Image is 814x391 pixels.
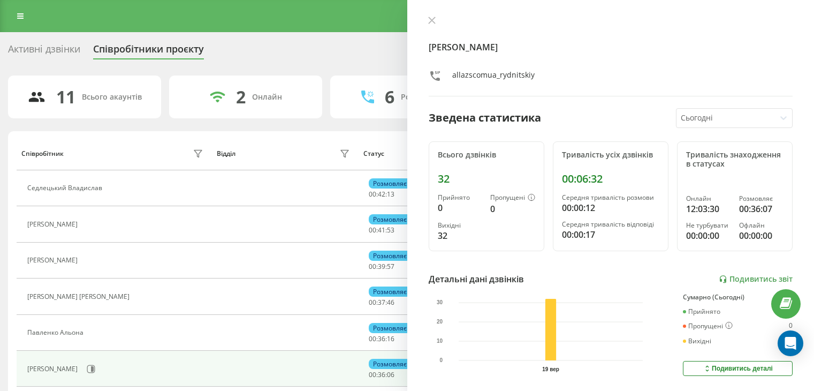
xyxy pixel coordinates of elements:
div: [PERSON_NAME] [PERSON_NAME] [27,293,132,300]
h4: [PERSON_NAME] [429,41,793,54]
span: 16 [387,334,394,343]
div: Співробітник [21,150,64,157]
div: Онлайн [686,195,731,202]
span: 53 [387,225,394,235]
div: Павленко Альона [27,329,86,336]
div: Розмовляє [369,287,411,297]
div: Розмовляє [369,214,411,224]
div: Розмовляють [401,93,453,102]
div: [PERSON_NAME] [27,365,80,373]
div: Співробітники проєкту [93,43,204,60]
div: 32 [438,229,482,242]
span: 00 [369,298,376,307]
div: 00:00:00 [686,229,731,242]
span: 00 [369,225,376,235]
div: Зведена статистика [429,110,541,126]
div: Прийнято [683,308,720,315]
span: 00 [369,370,376,379]
div: : : [369,191,394,198]
span: 00 [369,190,376,199]
text: 30 [437,300,443,306]
text: 0 [439,358,443,364]
div: 00:00:12 [562,201,659,214]
div: allazscomua_rydnitskiy [452,70,535,85]
div: Офлайн [739,222,783,229]
span: 37 [378,298,385,307]
div: Активні дзвінки [8,43,80,60]
span: 00 [369,262,376,271]
div: 0 [789,322,793,330]
span: 36 [378,370,385,379]
div: Розмовляє [369,178,411,189]
div: : : [369,371,394,379]
div: Всього дзвінків [438,151,535,160]
div: Онлайн [252,93,282,102]
div: : : [369,263,394,270]
button: Подивитись деталі [683,361,793,376]
div: 00:00:00 [739,229,783,242]
div: Сумарно (Сьогодні) [683,294,793,301]
div: Не турбувати [686,222,731,229]
div: 11 [56,87,75,107]
span: 06 [387,370,394,379]
div: Open Intercom Messenger [778,330,803,356]
div: 6 [385,87,394,107]
div: 00:36:07 [739,202,783,215]
div: Середня тривалість розмови [562,194,659,201]
text: 19 вер [542,366,559,372]
div: Розмовляє [369,323,411,333]
div: Пропущені [490,194,535,202]
span: 39 [378,262,385,271]
div: Тривалість знаходження в статусах [686,151,783,169]
span: 42 [378,190,385,199]
div: 0 [438,201,482,214]
span: 57 [387,262,394,271]
span: 46 [387,298,394,307]
div: Вихідні [438,222,482,229]
text: 20 [437,319,443,325]
div: 12:03:30 [686,202,731,215]
div: Вихідні [683,337,711,345]
div: Розмовляє [369,251,411,261]
span: 36 [378,334,385,343]
div: Прийнято [438,194,482,201]
div: Відділ [217,150,235,157]
div: Подивитись деталі [703,364,773,373]
div: : : [369,299,394,306]
div: 00:06:32 [562,172,659,185]
div: : : [369,335,394,343]
div: [PERSON_NAME] [27,221,80,228]
div: 2 [236,87,246,107]
div: 0 [490,202,535,215]
span: 00 [369,334,376,343]
div: : : [369,227,394,234]
div: Детальні дані дзвінків [429,273,524,285]
div: 32 [438,172,535,185]
span: 41 [378,225,385,235]
div: Всього акаунтів [82,93,142,102]
a: Подивитись звіт [719,275,793,284]
div: [PERSON_NAME] [27,257,80,264]
text: 10 [437,339,443,344]
div: Пропущені [683,322,733,330]
div: Середня тривалість відповіді [562,221,659,228]
div: Тривалість усіх дзвінків [562,151,659,160]
div: Статус [363,150,384,157]
div: Седлецький Владислав [27,184,105,192]
div: Розмовляє [369,359,411,369]
div: 00:00:17 [562,228,659,241]
span: 13 [387,190,394,199]
div: Розмовляє [739,195,783,202]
